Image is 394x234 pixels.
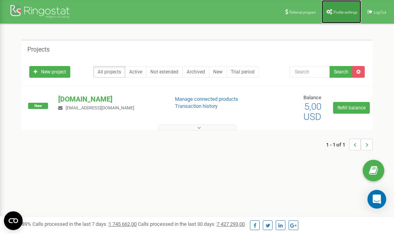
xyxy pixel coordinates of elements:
[374,10,386,14] span: Log Out
[27,46,50,53] h5: Projects
[109,221,137,227] u: 1 745 662,00
[146,66,183,78] a: Not extended
[4,211,23,230] button: Open CMP widget
[28,103,48,109] span: New
[29,66,70,78] a: New project
[330,66,353,78] button: Search
[32,221,137,227] span: Calls processed in the last 7 days :
[333,102,370,114] a: Refill balance
[303,95,321,100] span: Balance
[367,190,386,209] div: Open Intercom Messenger
[326,139,349,150] span: 1 - 1 of 1
[175,103,218,109] a: Transaction history
[58,94,162,104] p: [DOMAIN_NAME]
[93,66,125,78] a: All projects
[66,105,134,111] span: [EMAIL_ADDRESS][DOMAIN_NAME]
[182,66,209,78] a: Archived
[175,96,238,102] a: Manage connected products
[303,101,321,122] span: 5,00 USD
[289,10,316,14] span: Referral program
[138,221,245,227] span: Calls processed in the last 30 days :
[217,221,245,227] u: 7 427 293,00
[333,10,357,14] span: Profile settings
[209,66,227,78] a: New
[326,131,373,158] nav: ...
[290,66,330,78] input: Search
[226,66,259,78] a: Trial period
[125,66,146,78] a: Active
